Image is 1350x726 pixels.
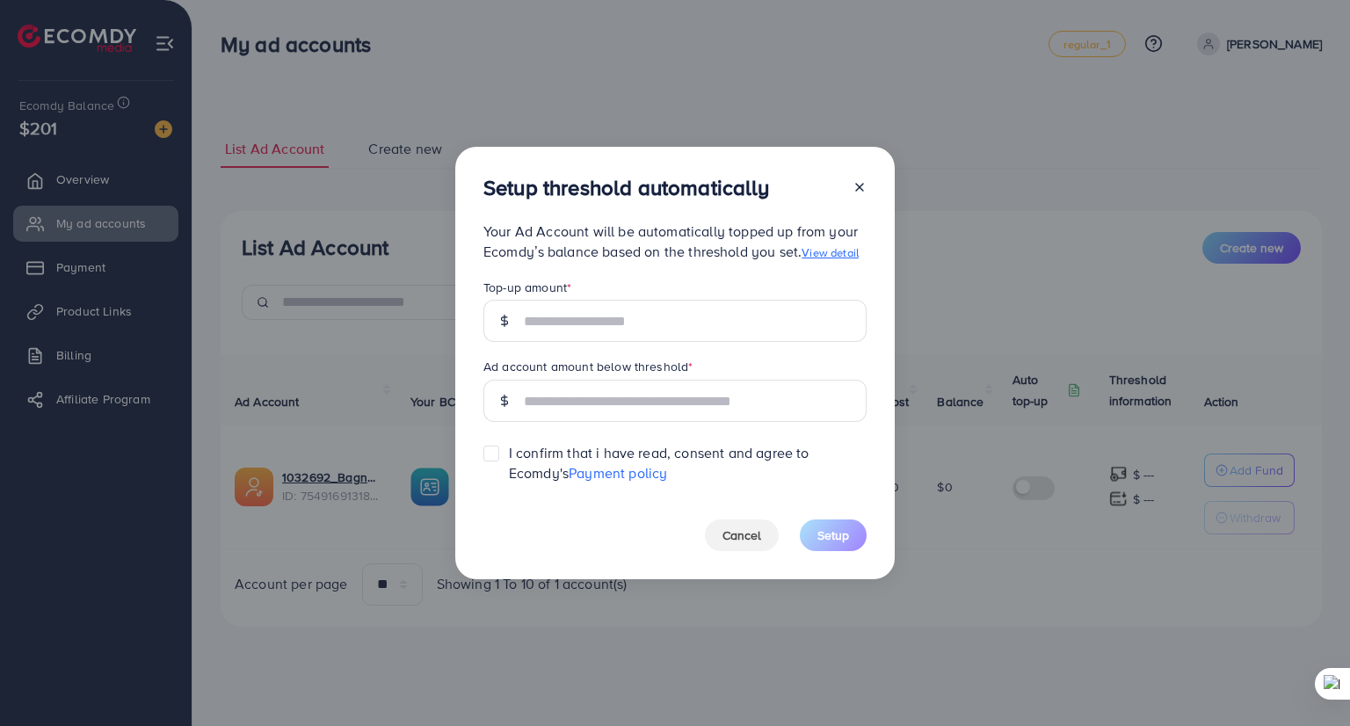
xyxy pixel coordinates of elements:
label: Ad account amount below threshold [483,358,693,375]
label: Top-up amount [483,279,571,296]
button: Setup [800,519,867,551]
span: Setup [817,526,849,544]
span: Your Ad Account will be automatically topped up from your Ecomdy’s balance based on the threshold... [483,221,859,261]
iframe: Chat [1275,647,1337,713]
button: Cancel [705,519,779,551]
a: View detail [802,244,859,260]
a: Payment policy [569,463,667,483]
span: I confirm that i have read, consent and agree to Ecomdy's [509,443,867,483]
h3: Setup threshold automatically [483,175,770,200]
span: Cancel [722,526,761,544]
